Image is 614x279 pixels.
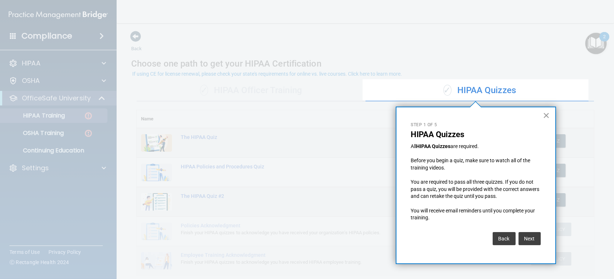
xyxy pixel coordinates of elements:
p: You are required to pass all three quizzes. If you do not pass a quiz, you will be provided with ... [411,179,541,200]
strong: HIPAA Quizzes [416,143,451,149]
div: HIPAA Quizzes [365,80,594,101]
iframe: Drift Widget Chat Controller [488,228,605,256]
span: All [411,143,416,149]
span: are required. [451,143,479,149]
p: Before you begin a quiz, make sure to watch all of the training videos. [411,157,541,171]
button: Close [543,109,550,121]
p: Step 1 of 5 [411,122,541,128]
p: You will receive email reminders until you complete your training. [411,207,541,222]
span: ✓ [443,85,451,96]
p: HIPAA Quizzes [411,130,541,139]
